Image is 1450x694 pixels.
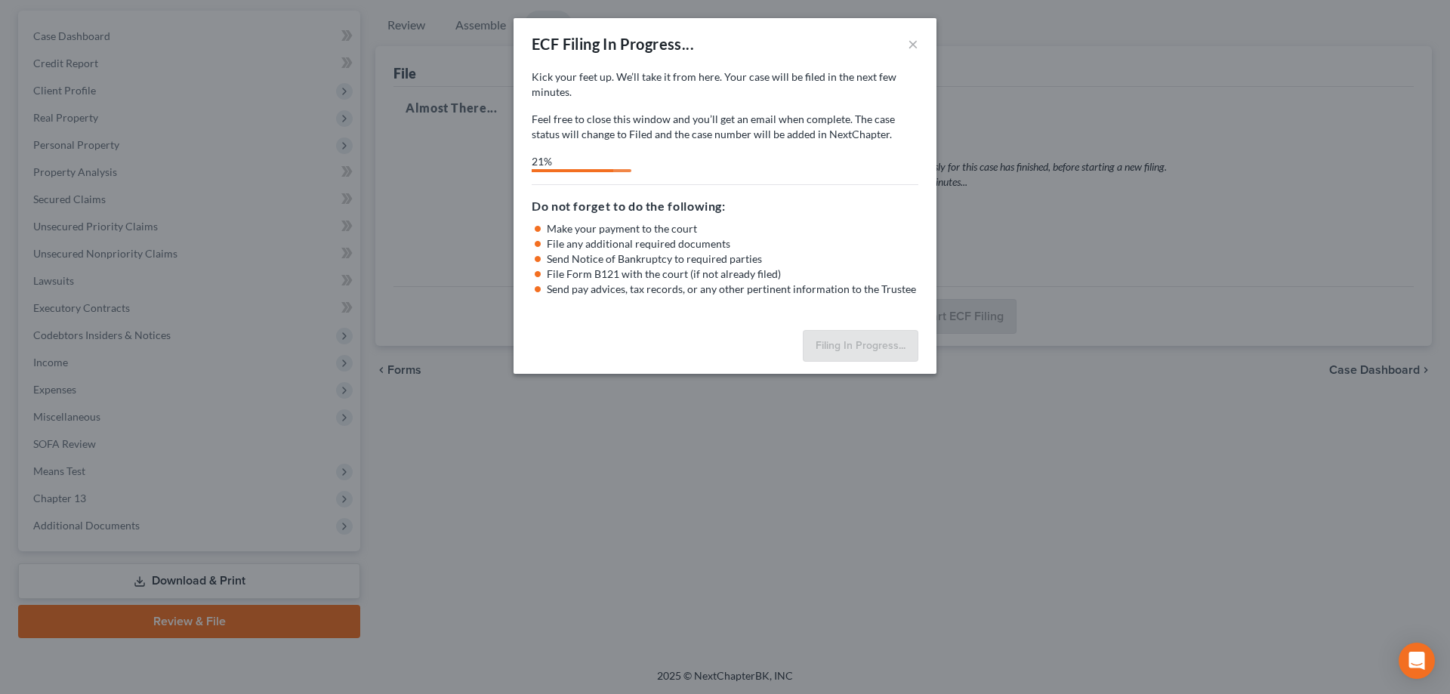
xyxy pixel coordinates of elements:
[803,330,918,362] button: Filing In Progress...
[908,35,918,53] button: ×
[532,154,613,169] div: 21%
[547,221,918,236] li: Make your payment to the court
[1399,643,1435,679] div: Open Intercom Messenger
[532,69,918,100] p: Kick your feet up. We’ll take it from here. Your case will be filed in the next few minutes.
[547,236,918,251] li: File any additional required documents
[532,197,918,215] h5: Do not forget to do the following:
[547,267,918,282] li: File Form B121 with the court (if not already filed)
[532,112,918,142] p: Feel free to close this window and you’ll get an email when complete. The case status will change...
[547,251,918,267] li: Send Notice of Bankruptcy to required parties
[547,282,918,297] li: Send pay advices, tax records, or any other pertinent information to the Trustee
[532,33,694,54] div: ECF Filing In Progress...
